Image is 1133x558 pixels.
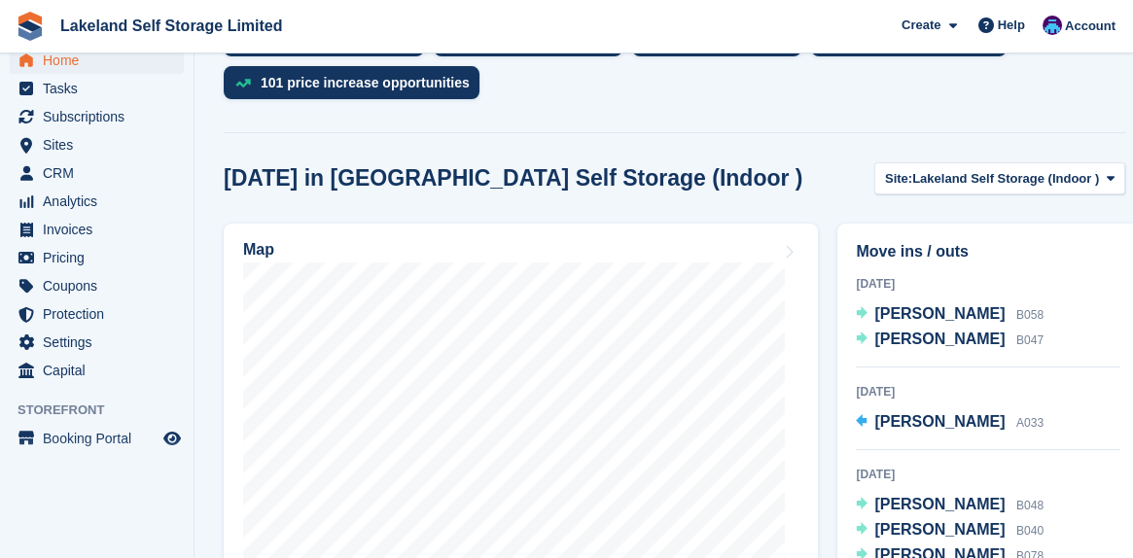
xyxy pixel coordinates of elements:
[43,75,159,102] span: Tasks
[10,103,184,130] a: menu
[856,328,1044,353] a: [PERSON_NAME] B047
[261,75,470,90] div: 101 price increase opportunities
[43,47,159,74] span: Home
[874,162,1125,194] button: Site: Lakeland Self Storage (Indoor )
[10,329,184,356] a: menu
[160,427,184,450] a: Preview store
[10,75,184,102] a: menu
[10,216,184,243] a: menu
[856,493,1044,518] a: [PERSON_NAME] B048
[10,131,184,158] a: menu
[10,425,184,452] a: menu
[243,241,274,259] h2: Map
[43,329,159,356] span: Settings
[1043,16,1062,35] img: David Dickson
[856,410,1044,436] a: [PERSON_NAME] A033
[885,169,912,189] span: Site:
[43,357,159,384] span: Capital
[224,66,489,109] a: 101 price increase opportunities
[43,103,159,130] span: Subscriptions
[16,12,45,41] img: stora-icon-8386f47178a22dfd0bd8f6a31ec36ba5ce8667c1dd55bd0f319d3a0aa187defe.svg
[43,188,159,215] span: Analytics
[224,165,802,192] h2: [DATE] in [GEOGRAPHIC_DATA] Self Storage (Indoor )
[10,159,184,187] a: menu
[10,188,184,215] a: menu
[1016,333,1044,347] span: B047
[1016,308,1044,322] span: B058
[856,383,1120,401] div: [DATE]
[10,244,184,271] a: menu
[235,79,251,87] img: price_increase_opportunities-93ffe204e8149a01c8c9dc8f82e8f89637d9d84a8eef4429ea346261dce0b2c0.svg
[43,131,159,158] span: Sites
[856,302,1044,328] a: [PERSON_NAME] B058
[902,16,940,35] span: Create
[874,496,1005,512] span: [PERSON_NAME]
[10,357,184,384] a: menu
[53,10,291,42] a: Lakeland Self Storage Limited
[856,240,1120,263] h2: Move ins / outs
[43,425,159,452] span: Booking Portal
[10,272,184,299] a: menu
[856,466,1120,483] div: [DATE]
[874,521,1005,538] span: [PERSON_NAME]
[43,159,159,187] span: CRM
[874,413,1005,430] span: [PERSON_NAME]
[18,401,194,420] span: Storefront
[43,300,159,328] span: Protection
[856,518,1044,543] a: [PERSON_NAME] B040
[874,331,1005,347] span: [PERSON_NAME]
[10,300,184,328] a: menu
[43,216,159,243] span: Invoices
[1065,17,1115,36] span: Account
[1016,524,1044,538] span: B040
[43,244,159,271] span: Pricing
[912,169,1099,189] span: Lakeland Self Storage (Indoor )
[1016,416,1044,430] span: A033
[998,16,1025,35] span: Help
[856,275,1120,293] div: [DATE]
[874,305,1005,322] span: [PERSON_NAME]
[10,47,184,74] a: menu
[1016,499,1044,512] span: B048
[43,272,159,299] span: Coupons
